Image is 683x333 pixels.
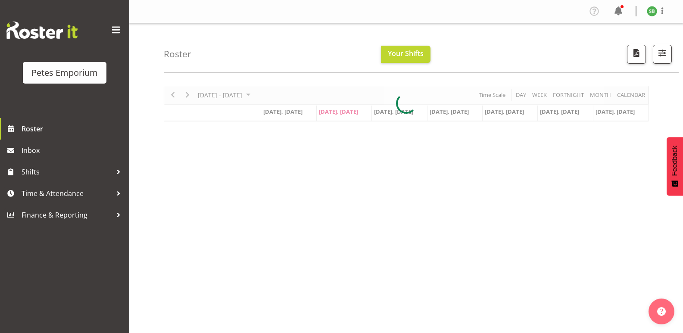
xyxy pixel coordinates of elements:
span: Finance & Reporting [22,209,112,221]
img: stephanie-burden9828.jpg [647,6,657,16]
span: Roster [22,122,125,135]
button: Filter Shifts [653,45,672,64]
img: help-xxl-2.png [657,307,666,316]
button: Your Shifts [381,46,430,63]
div: Petes Emporium [31,66,98,79]
span: Shifts [22,165,112,178]
span: Time & Attendance [22,187,112,200]
button: Feedback - Show survey [667,137,683,196]
span: Feedback [671,146,679,176]
span: Your Shifts [388,49,424,58]
button: Download a PDF of the roster according to the set date range. [627,45,646,64]
span: Inbox [22,144,125,157]
img: Rosterit website logo [6,22,78,39]
h4: Roster [164,49,191,59]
